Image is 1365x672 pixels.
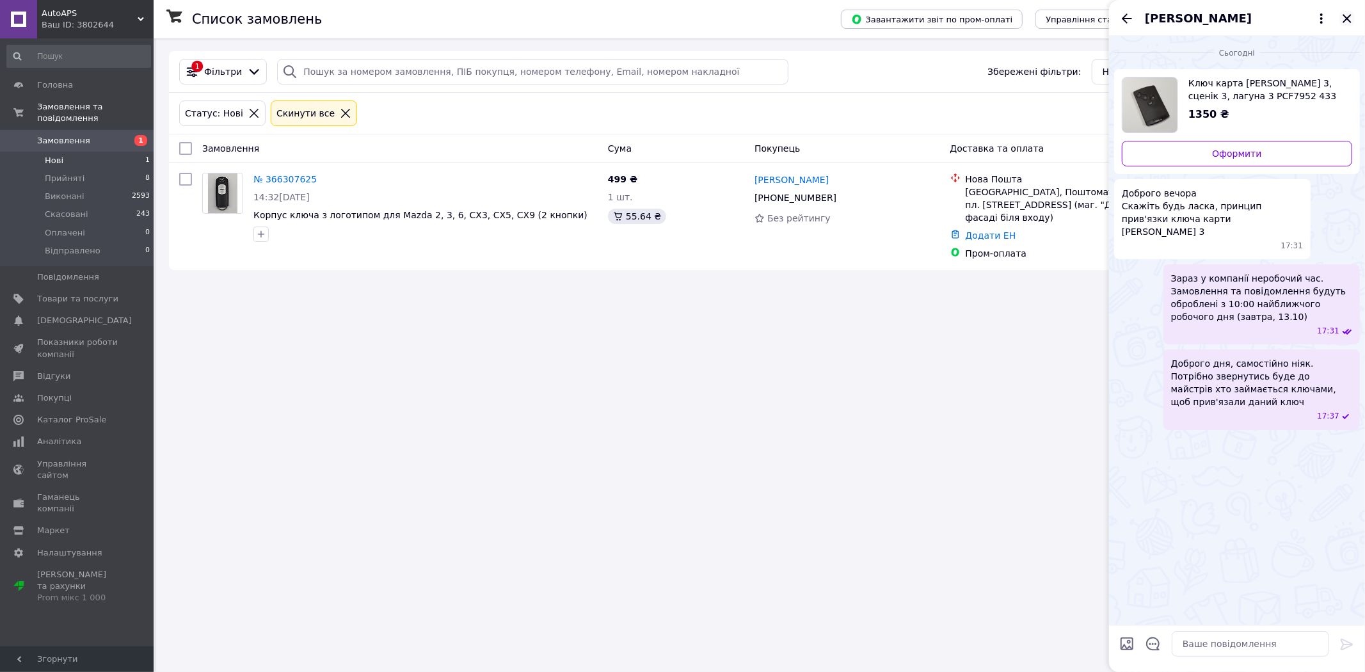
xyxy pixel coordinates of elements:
[277,59,788,84] input: Пошук за номером замовлення, ПІБ покупця, номером телефону, Email, номером накладної
[950,143,1044,154] span: Доставка та оплата
[45,173,84,184] span: Прийняті
[134,135,147,146] span: 1
[136,209,150,220] span: 243
[1281,241,1304,252] span: 17:31 12.10.2025
[145,245,150,257] span: 0
[1317,411,1339,422] span: 17:37 12.10.2025
[1145,636,1161,652] button: Відкрити шаблони відповідей
[145,155,150,166] span: 1
[1046,15,1144,24] span: Управління статусами
[37,592,118,604] div: Prom мікс 1 000
[1035,10,1154,29] button: Управління статусами
[1214,48,1260,59] span: Сьогодні
[37,414,106,426] span: Каталог ProSale
[1145,10,1252,27] span: [PERSON_NAME]
[37,392,72,404] span: Покупці
[192,12,322,27] h1: Список замовлень
[608,174,637,184] span: 499 ₴
[1171,272,1352,323] span: Зараз у компанії неробочий час. Замовлення та повідомлення будуть оброблені з 10:00 найближчого р...
[253,192,310,202] span: 14:32[DATE]
[767,213,831,223] span: Без рейтингу
[37,293,118,305] span: Товари та послуги
[1171,357,1352,408] span: Доброго дня, самостійно ніяк. Потрібно звернутись буде до майстрів хто займається ключами, щоб пр...
[754,173,829,186] a: [PERSON_NAME]
[1188,77,1342,102] span: Ключ карта [PERSON_NAME] 3, сценік 3, лагуна 3 PCF7952 433 МГц
[37,271,99,283] span: Повідомлення
[208,173,238,213] img: Фото товару
[851,13,1012,25] span: Завантажити звіт по пром-оплаті
[966,230,1016,241] a: Додати ЕН
[752,189,839,207] div: [PHONE_NUMBER]
[132,191,150,202] span: 2593
[37,492,118,515] span: Гаманець компанії
[1122,77,1352,133] a: Переглянути товар
[37,135,90,147] span: Замовлення
[987,65,1081,78] span: Збережені фільтри:
[1122,187,1303,238] span: Доброго вечора Скажіть будь ласка, принцип прив'язки ключа карти [PERSON_NAME] 3
[45,191,84,202] span: Виконані
[1188,108,1229,120] span: 1350 ₴
[1122,77,1177,132] img: 4527510078_w640_h640_klyuch-karta-reno.jpg
[37,525,70,536] span: Маркет
[42,8,138,19] span: AutoAPS
[608,143,632,154] span: Cума
[37,371,70,382] span: Відгуки
[1114,46,1360,59] div: 12.10.2025
[1122,141,1352,166] a: Оформити
[1119,11,1135,26] button: Назад
[1103,65,1122,78] span: Нові
[37,79,73,91] span: Головна
[966,173,1175,186] div: Нова Пошта
[253,174,317,184] a: № 366307625
[608,192,633,202] span: 1 шт.
[37,436,81,447] span: Аналітика
[45,245,100,257] span: Відправлено
[6,45,151,68] input: Пошук
[45,227,85,239] span: Оплачені
[966,186,1175,224] div: [GEOGRAPHIC_DATA], Поштомат №25578: пл. [STREET_ADDRESS] (маг. "Два шага" на фасаді біля входу)
[45,155,63,166] span: Нові
[1339,11,1355,26] button: Закрити
[37,101,154,124] span: Замовлення та повідомлення
[608,209,666,224] div: 55.64 ₴
[145,227,150,239] span: 0
[1145,10,1329,27] button: [PERSON_NAME]
[37,315,132,326] span: [DEMOGRAPHIC_DATA]
[966,247,1175,260] div: Пром-оплата
[37,547,102,559] span: Налаштування
[202,143,259,154] span: Замовлення
[45,209,88,220] span: Скасовані
[841,10,1023,29] button: Завантажити звіт по пром-оплаті
[182,106,246,120] div: Статус: Нові
[253,210,587,220] a: Корпус ключа з логотипом для Mazda 2, 3, 6, CX3, CX5, CX9 (2 кнопки)
[37,569,118,604] span: [PERSON_NAME] та рахунки
[274,106,337,120] div: Cкинути все
[204,65,242,78] span: Фільтри
[37,458,118,481] span: Управління сайтом
[202,173,243,214] a: Фото товару
[754,143,800,154] span: Покупець
[37,337,118,360] span: Показники роботи компанії
[42,19,154,31] div: Ваш ID: 3802644
[145,173,150,184] span: 8
[1317,326,1339,337] span: 17:31 12.10.2025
